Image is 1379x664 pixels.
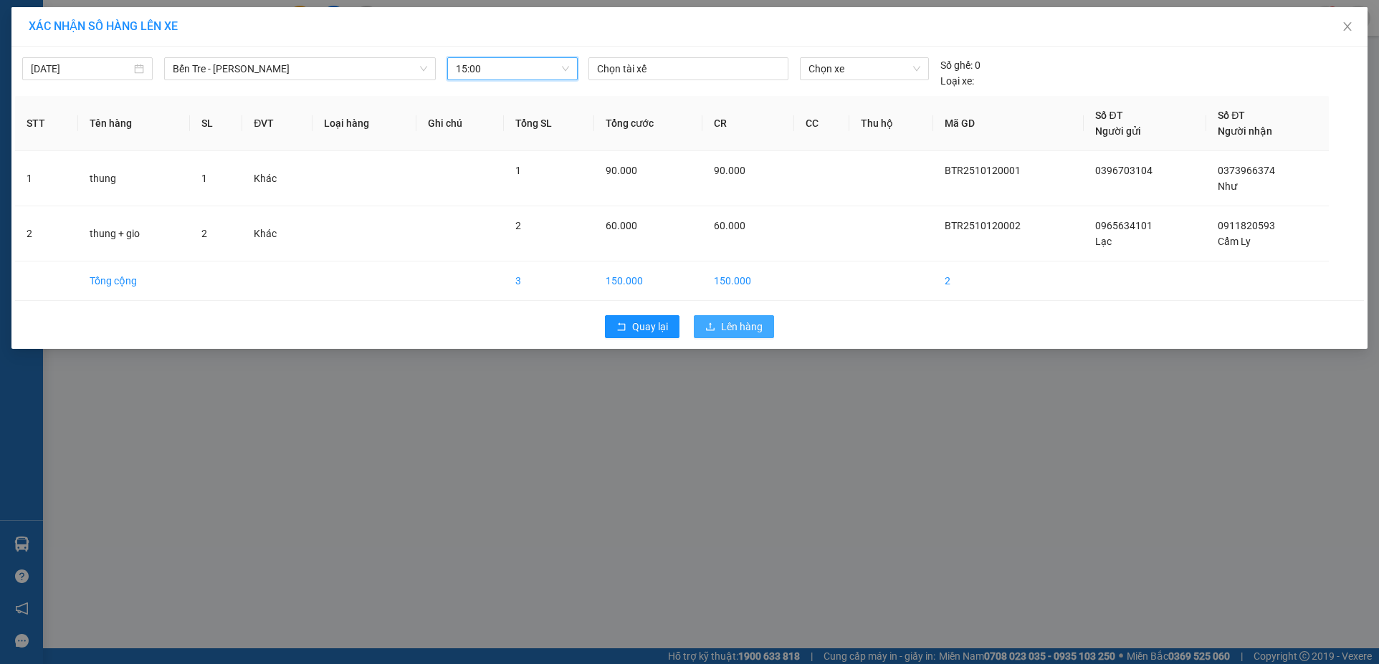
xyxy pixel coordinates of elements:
[1218,236,1251,247] span: Cẩm Ly
[940,57,980,73] div: 0
[515,165,521,176] span: 1
[190,96,242,151] th: SL
[940,73,974,89] span: Loại xe:
[1095,125,1141,137] span: Người gửi
[594,96,702,151] th: Tổng cước
[945,220,1021,231] span: BTR2510120002
[201,228,207,239] span: 2
[15,96,78,151] th: STT
[1095,220,1153,231] span: 0965634101
[1095,165,1153,176] span: 0396703104
[312,96,416,151] th: Loại hàng
[78,151,190,206] td: thung
[78,96,190,151] th: Tên hàng
[1218,220,1275,231] span: 0911820593
[705,322,715,333] span: upload
[15,151,78,206] td: 1
[242,151,312,206] td: Khác
[606,165,637,176] span: 90.000
[1095,110,1122,121] span: Số ĐT
[594,261,702,301] td: 150.000
[933,261,1084,301] td: 2
[606,220,637,231] span: 60.000
[15,206,78,261] td: 2
[78,206,190,261] td: thung + gio
[714,220,745,231] span: 60.000
[694,315,774,338] button: uploadLên hàng
[416,96,504,151] th: Ghi chú
[808,58,921,80] span: Chọn xe
[419,64,428,73] span: down
[1218,110,1245,121] span: Số ĐT
[201,173,207,184] span: 1
[515,220,521,231] span: 2
[702,96,794,151] th: CR
[173,58,428,80] span: Bến Tre - Hồ Chí Minh
[940,57,973,73] span: Số ghế:
[29,19,178,33] span: XÁC NHẬN SỐ HÀNG LÊN XE
[714,165,745,176] span: 90.000
[78,261,190,301] td: Tổng cộng
[1327,7,1368,47] button: Close
[1342,21,1353,32] span: close
[242,206,312,261] td: Khác
[794,96,849,151] th: CC
[242,96,312,151] th: ĐVT
[721,319,763,335] span: Lên hàng
[945,165,1021,176] span: BTR2510120001
[616,322,626,333] span: rollback
[702,261,794,301] td: 150.000
[632,319,668,335] span: Quay lại
[605,315,679,338] button: rollbackQuay lại
[504,96,595,151] th: Tổng SL
[1218,165,1275,176] span: 0373966374
[504,261,595,301] td: 3
[456,58,569,80] span: 15:00
[849,96,933,151] th: Thu hộ
[1218,181,1237,192] span: Như
[1095,236,1112,247] span: Lạc
[31,61,131,77] input: 12/10/2025
[933,96,1084,151] th: Mã GD
[1218,125,1272,137] span: Người nhận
